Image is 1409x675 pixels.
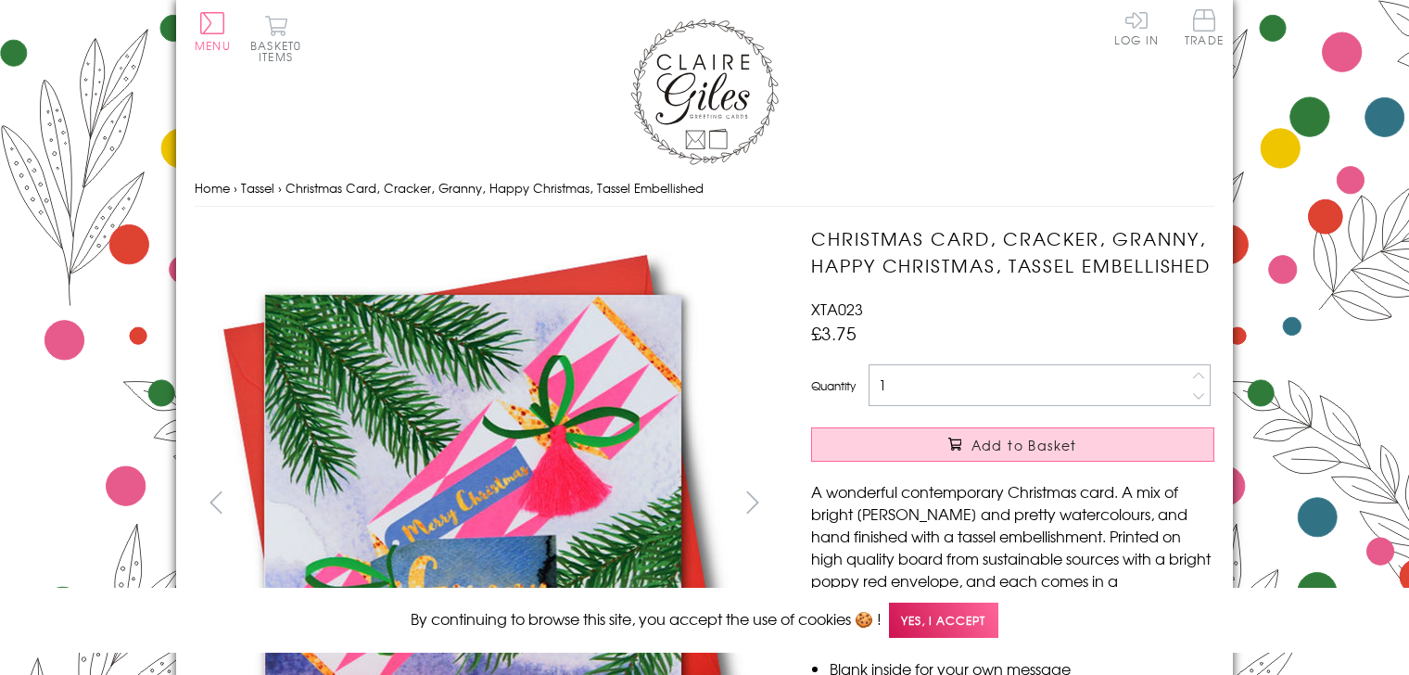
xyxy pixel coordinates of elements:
span: Christmas Card, Cracker, Granny, Happy Christmas, Tassel Embellished [286,179,704,197]
a: Tassel [241,179,274,197]
h1: Christmas Card, Cracker, Granny, Happy Christmas, Tassel Embellished [811,225,1214,279]
span: Menu [195,37,231,54]
p: A wonderful contemporary Christmas card. A mix of bright [PERSON_NAME] and pretty watercolours, a... [811,480,1214,614]
span: Yes, I accept [889,603,998,639]
a: Home [195,179,230,197]
span: Trade [1185,9,1224,45]
a: Log In [1114,9,1159,45]
img: Claire Giles Greetings Cards [630,19,779,165]
nav: breadcrumbs [195,170,1214,208]
button: next [732,481,774,523]
a: Trade [1185,9,1224,49]
span: 0 items [259,37,301,65]
button: Add to Basket [811,427,1214,462]
span: › [278,179,282,197]
span: XTA023 [811,298,863,320]
button: prev [195,481,236,523]
label: Quantity [811,377,856,394]
span: › [234,179,237,197]
span: £3.75 [811,320,857,346]
button: Menu [195,12,231,51]
button: Basket0 items [250,15,301,62]
span: Add to Basket [971,436,1077,454]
